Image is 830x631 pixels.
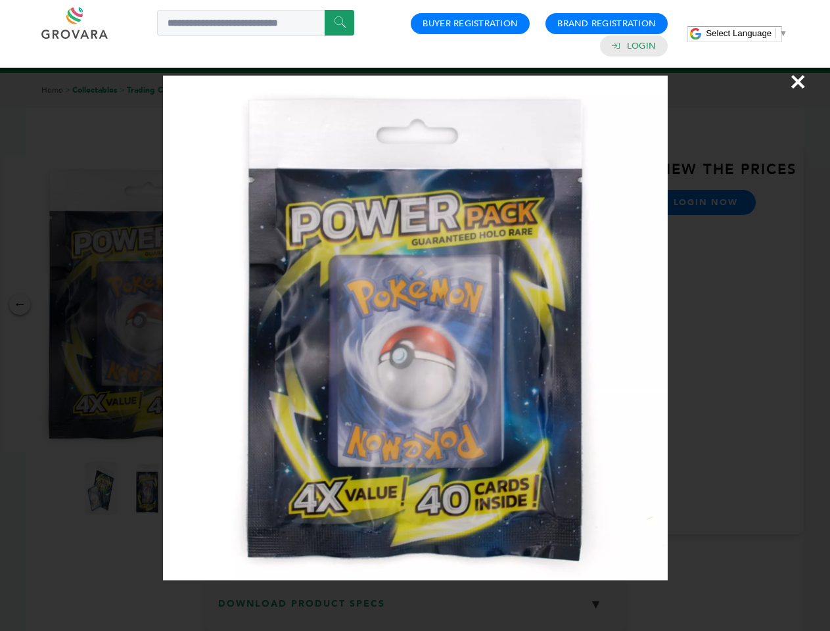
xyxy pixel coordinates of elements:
span: Select Language [706,28,772,38]
span: ​ [775,28,775,38]
a: Select Language​ [706,28,787,38]
img: Image Preview [163,76,668,580]
a: Buyer Registration [423,18,518,30]
a: Brand Registration [557,18,656,30]
input: Search a product or brand... [157,10,354,36]
span: × [789,63,807,100]
span: ▼ [779,28,787,38]
a: Login [627,40,656,52]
